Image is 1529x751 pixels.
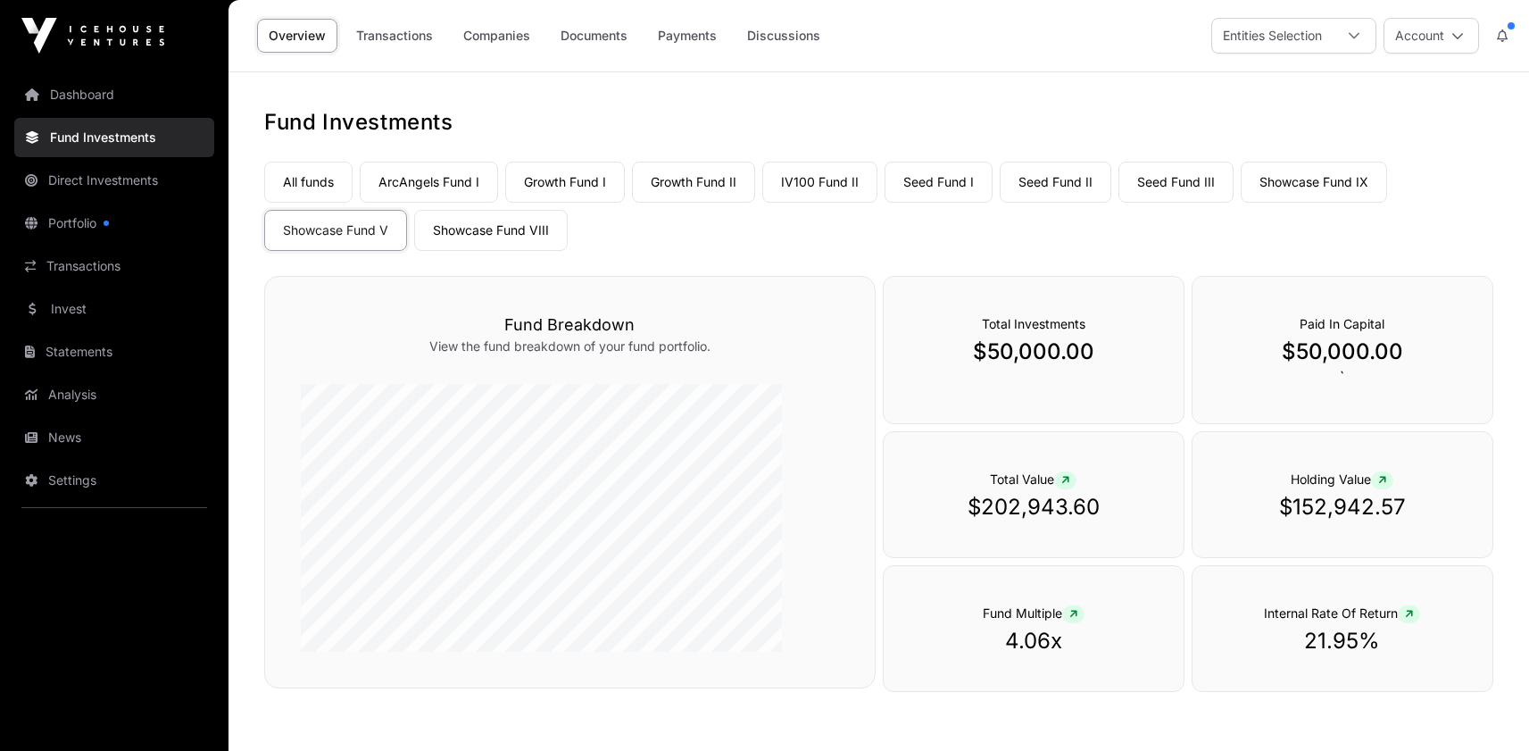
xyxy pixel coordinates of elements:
a: Dashboard [14,75,214,114]
a: Showcase Fund VIII [414,210,568,251]
div: ` [1192,276,1493,424]
p: View the fund breakdown of your fund portfolio. [301,338,839,355]
a: Transactions [345,19,445,53]
div: Entities Selection [1212,19,1333,53]
a: Overview [257,19,337,53]
p: $50,000.00 [919,338,1148,366]
a: Settings [14,461,214,500]
p: $50,000.00 [1228,338,1457,366]
a: Payments [646,19,728,53]
iframe: Chat Widget [1440,665,1529,751]
span: Fund Multiple [983,605,1084,621]
a: Discussions [735,19,832,53]
span: Internal Rate Of Return [1264,605,1420,621]
a: ArcAngels Fund I [360,162,498,203]
a: Analysis [14,375,214,414]
p: $202,943.60 [919,493,1148,522]
img: Icehouse Ventures Logo [21,18,164,54]
a: Direct Investments [14,161,214,200]
a: Seed Fund I [885,162,993,203]
span: Total Investments [982,316,1085,331]
a: Showcase Fund IX [1241,162,1387,203]
a: Invest [14,289,214,329]
span: Total Value [990,471,1076,487]
a: News [14,418,214,457]
a: Statements [14,332,214,371]
a: Transactions [14,246,214,286]
p: 4.06x [919,627,1148,655]
h3: Fund Breakdown [301,313,839,338]
p: $152,942.57 [1228,493,1457,522]
a: Growth Fund I [505,162,625,203]
a: Portfolio [14,204,214,243]
a: Seed Fund II [1000,162,1111,203]
h1: Fund Investments [264,108,1493,137]
a: Showcase Fund V [264,210,407,251]
a: Fund Investments [14,118,214,157]
a: All funds [264,162,353,203]
a: Seed Fund III [1118,162,1234,203]
a: Documents [549,19,639,53]
a: Growth Fund II [632,162,755,203]
a: IV100 Fund II [762,162,877,203]
span: Paid In Capital [1300,316,1384,331]
a: Companies [452,19,542,53]
p: 21.95% [1228,627,1457,655]
button: Account [1384,18,1479,54]
span: Holding Value [1291,471,1393,487]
